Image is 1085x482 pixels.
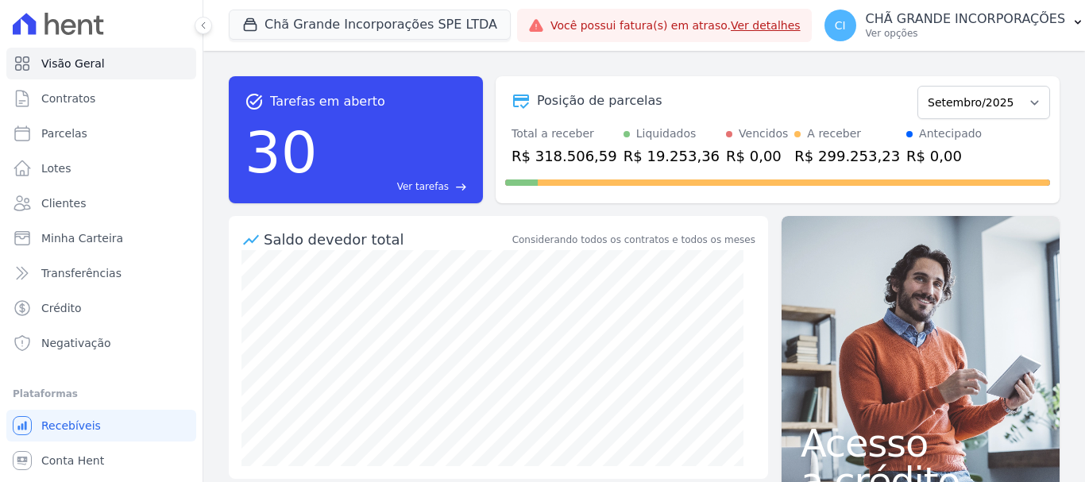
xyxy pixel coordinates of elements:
div: R$ 19.253,36 [624,145,720,167]
div: Total a receber [512,125,617,142]
a: Lotes [6,152,196,184]
a: Ver tarefas east [324,179,467,194]
span: task_alt [245,92,264,111]
span: east [455,181,467,193]
span: Negativação [41,335,111,351]
a: Minha Carteira [6,222,196,254]
span: Transferências [41,265,122,281]
span: Tarefas em aberto [270,92,385,111]
div: Posição de parcelas [537,91,662,110]
div: R$ 299.253,23 [794,145,900,167]
span: Parcelas [41,125,87,141]
p: Ver opções [866,27,1066,40]
div: Plataformas [13,384,190,403]
p: CHÃ GRANDE INCORPORAÇÕES [866,11,1066,27]
div: A receber [807,125,861,142]
div: R$ 0,00 [906,145,982,167]
a: Clientes [6,187,196,219]
span: Contratos [41,91,95,106]
span: CI [835,20,846,31]
span: Clientes [41,195,86,211]
div: Saldo devedor total [264,229,509,250]
div: 30 [245,111,318,194]
span: Acesso [801,424,1041,462]
span: Minha Carteira [41,230,123,246]
span: Visão Geral [41,56,105,71]
div: R$ 0,00 [726,145,788,167]
a: Ver detalhes [731,19,801,32]
a: Crédito [6,292,196,324]
a: Recebíveis [6,410,196,442]
span: Ver tarefas [397,179,449,194]
a: Conta Hent [6,445,196,476]
div: Liquidados [636,125,697,142]
span: Recebíveis [41,418,101,434]
a: Contratos [6,83,196,114]
a: Visão Geral [6,48,196,79]
span: Crédito [41,300,82,316]
span: Conta Hent [41,453,104,469]
div: Antecipado [919,125,982,142]
div: Vencidos [739,125,788,142]
a: Parcelas [6,118,196,149]
a: Transferências [6,257,196,289]
span: Lotes [41,160,71,176]
a: Negativação [6,327,196,359]
button: Chã Grande Incorporações SPE LTDA [229,10,511,40]
div: Considerando todos os contratos e todos os meses [512,233,755,247]
div: R$ 318.506,59 [512,145,617,167]
span: Você possui fatura(s) em atraso. [550,17,801,34]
